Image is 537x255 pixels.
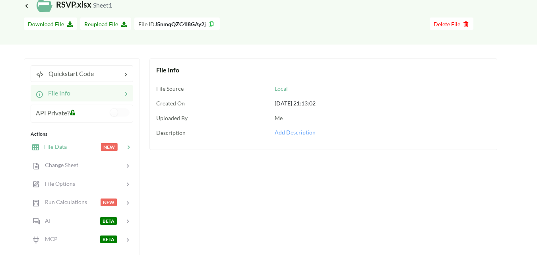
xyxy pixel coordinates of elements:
[39,143,67,150] span: File Data
[84,21,127,27] span: Reupload File
[138,21,155,27] span: File ID
[28,21,73,27] span: Download File
[156,84,265,93] div: File Source
[80,18,131,30] button: Reupload File
[44,70,94,77] span: Quickstart Code
[156,114,265,122] div: Uploaded By
[156,99,265,107] div: Created On
[93,1,112,9] small: Sheet1
[31,130,133,138] div: Actions
[40,236,58,242] span: MCP
[100,217,117,225] span: BETA
[40,162,78,168] span: Change Sheet
[156,65,490,75] div: File Info
[275,128,490,136] p: Add Description
[40,217,50,224] span: AI
[40,199,87,205] span: Run Calculations
[40,180,75,187] span: File Options
[36,109,70,117] span: API Private?
[155,21,206,27] b: J5nmqQZC4I8GAy2j
[24,18,77,30] button: Download File
[275,99,490,107] div: [DATE] 21:13:02
[275,85,490,93] p: Local
[430,18,473,30] button: Delete File
[100,236,117,243] span: BETA
[434,21,469,27] span: Delete File
[101,199,117,206] span: NEW
[275,114,490,122] p: Me
[101,143,118,151] span: NEW
[156,128,265,137] div: Description
[43,89,70,97] span: File Info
